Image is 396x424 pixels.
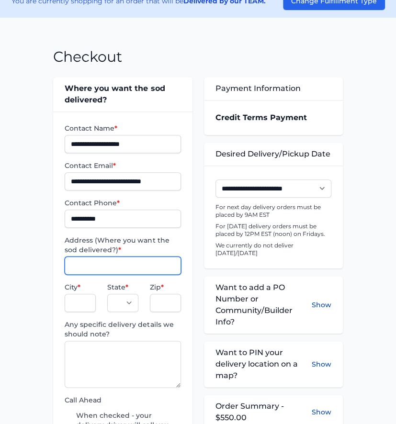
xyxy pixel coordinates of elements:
p: For next day delivery orders must be placed by 9AM EST [215,203,331,219]
label: Zip [150,282,181,292]
strong: Credit Terms Payment [215,113,307,122]
label: State [107,282,138,292]
span: Want to PIN your delivery location on a map? [215,347,312,381]
h1: Checkout [53,48,122,66]
button: Show [312,407,331,417]
div: Desired Delivery/Pickup Date [204,143,343,166]
p: For [DATE] delivery orders must be placed by 12PM EST (noon) on Fridays. [215,223,331,238]
div: Where you want the sod delivered? [53,77,192,112]
label: Address (Where you want the sod delivered?) [65,235,181,255]
label: Contact Name [65,123,181,133]
button: Show [312,347,331,381]
label: Any specific delivery details we should note? [65,320,181,339]
button: Show [312,282,331,328]
p: We currently do not deliver [DATE]/[DATE] [215,242,331,257]
label: Contact Phone [65,198,181,208]
span: Want to add a PO Number or Community/Builder Info? [215,282,312,328]
span: Order Summary - $550.00 [215,401,312,424]
label: Call Ahead [65,395,181,405]
label: Contact Email [65,161,181,170]
div: Payment Information [204,77,343,100]
label: City [65,282,96,292]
